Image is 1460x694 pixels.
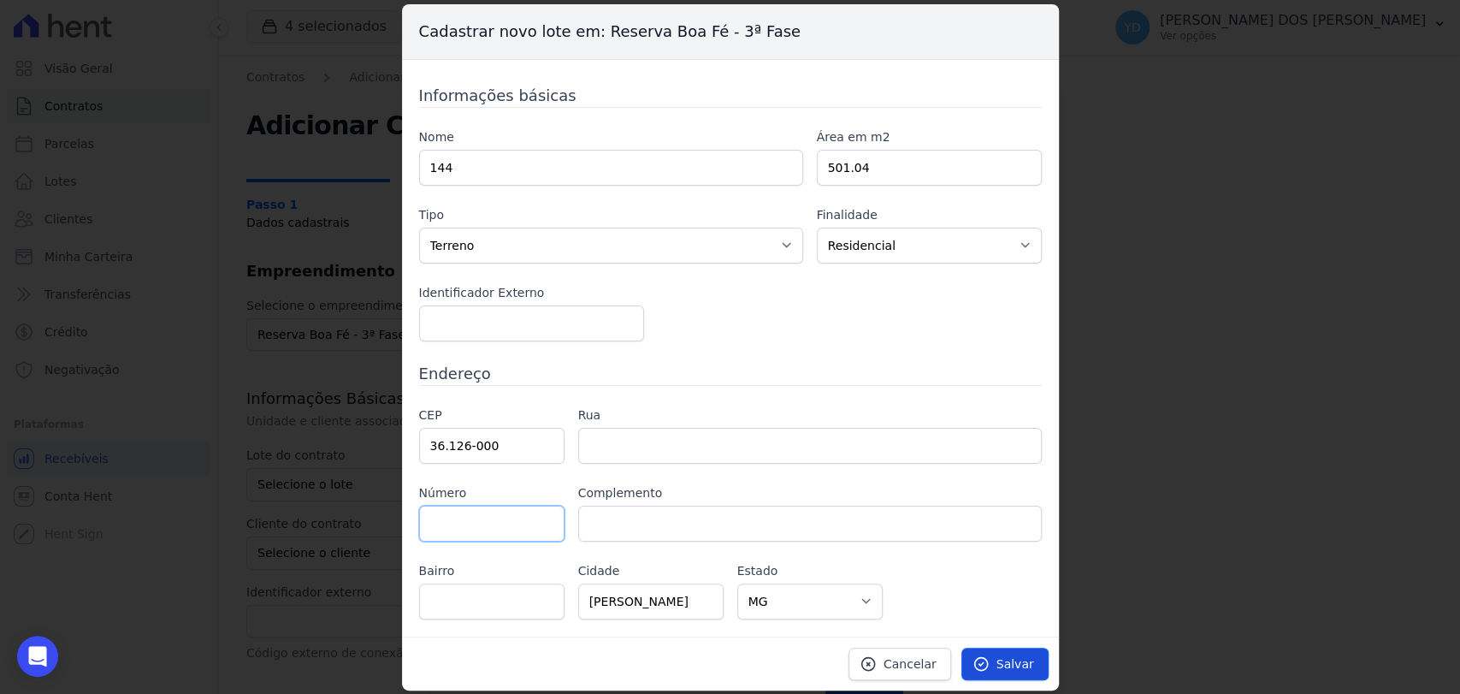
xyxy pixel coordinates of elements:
[737,562,883,580] label: Estado
[419,406,564,424] label: CEP
[817,128,1042,146] label: Área em m2
[419,206,803,224] label: Tipo
[817,206,1042,224] label: Finalidade
[578,562,724,580] label: Cidade
[402,4,1059,60] h3: Cadastrar novo lote em: Reserva Boa Fé - 3ª Fase
[884,655,937,673] span: Cancelar
[578,484,1042,502] label: Complemento
[419,284,644,302] label: Identificador Externo
[996,655,1034,673] span: Salvar
[419,84,1042,107] h3: Informações básicas
[419,362,1042,385] h3: Endereço
[419,428,564,464] input: 00.000-000
[419,128,803,146] label: Nome
[578,406,1042,424] label: Rua
[961,648,1049,680] a: Salvar
[848,648,951,680] a: Cancelar
[419,562,564,580] label: Bairro
[17,636,58,677] div: Open Intercom Messenger
[419,484,564,502] label: Número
